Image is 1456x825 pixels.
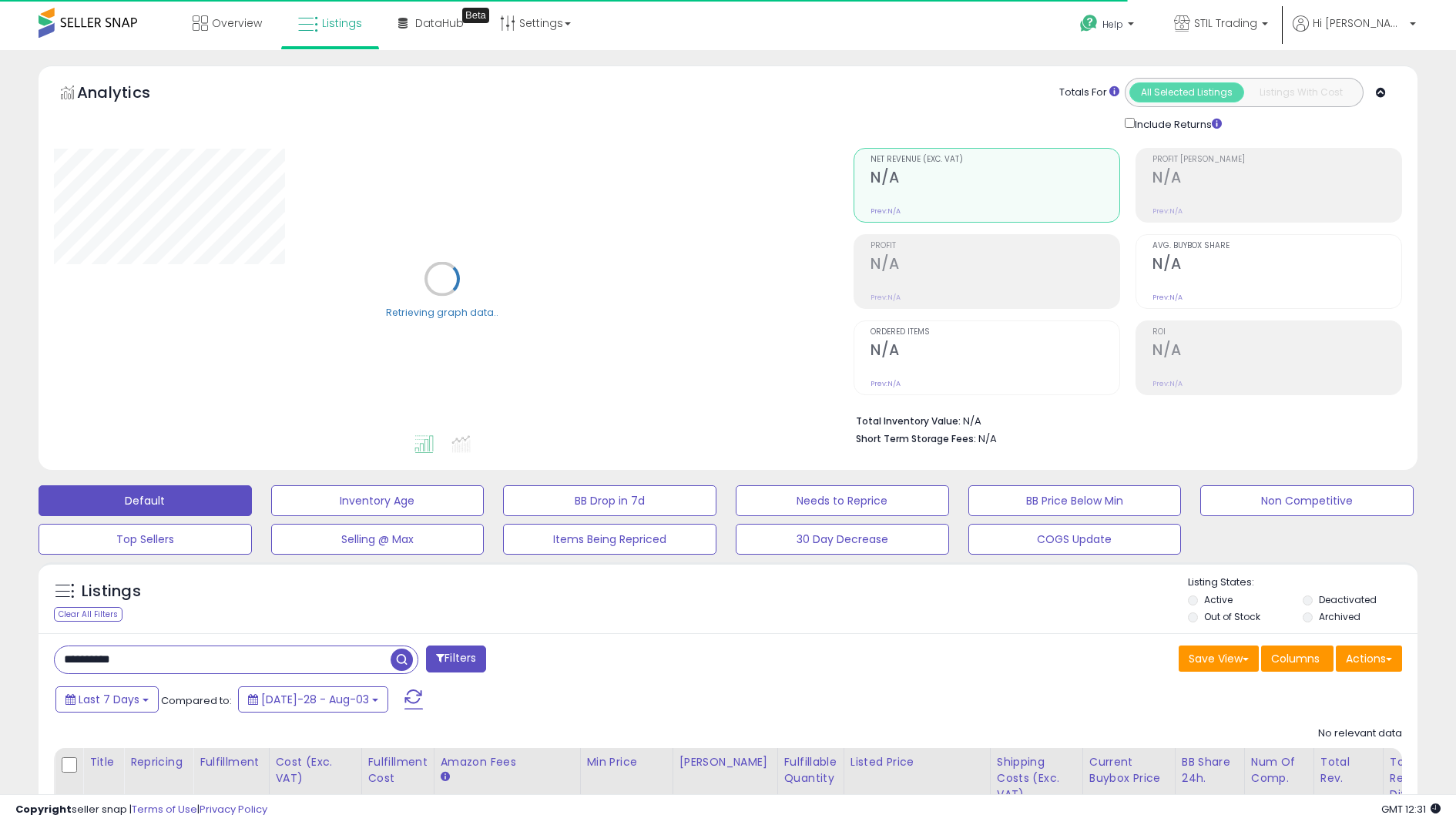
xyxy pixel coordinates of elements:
button: Inventory Age [271,485,485,516]
small: Prev: N/A [871,206,901,216]
button: Default [39,485,252,516]
div: Total Rev. [1320,754,1377,786]
span: [DATE]-28 - Aug-03 [261,692,369,707]
span: Compared to: [161,693,232,708]
h2: N/A [1152,169,1401,189]
button: [DATE]-28 - Aug-03 [238,686,388,713]
h2: N/A [871,169,1119,189]
button: Columns [1261,646,1334,672]
span: DataHub [415,15,464,31]
span: Avg. Buybox Share [1152,242,1401,250]
div: Amazon Fees [441,754,574,770]
button: Filters [426,646,486,672]
a: Hi [PERSON_NAME] [1293,15,1416,50]
h2: N/A [1152,341,1401,362]
label: Archived [1319,610,1360,623]
div: Totals For [1059,86,1119,100]
button: 30 Day Decrease [736,524,949,555]
b: Total Inventory Value: [856,414,961,428]
label: Deactivated [1319,593,1377,606]
div: Repricing [130,754,186,770]
div: Cost (Exc. VAT) [276,754,355,786]
button: Non Competitive [1200,485,1414,516]
h2: N/A [1152,255,1401,276]
b: Short Term Storage Fees: [856,432,976,445]
a: Terms of Use [132,802,197,817]
span: Help [1102,18,1123,31]
div: Clear All Filters [54,607,122,622]
div: No relevant data [1318,726,1402,741]
li: N/A [856,411,1391,429]
div: Num of Comp. [1251,754,1307,786]
span: Ordered Items [871,328,1119,337]
span: Net Revenue (Exc. VAT) [871,156,1119,164]
button: Top Sellers [39,524,252,555]
button: All Selected Listings [1129,82,1244,102]
span: Hi [PERSON_NAME] [1313,15,1405,31]
span: Listings [322,15,362,31]
button: BB Price Below Min [968,485,1182,516]
button: COGS Update [968,524,1182,555]
div: Total Rev. Diff. [1390,754,1419,803]
span: Profit [871,242,1119,250]
label: Out of Stock [1204,610,1260,623]
small: Amazon Fees. [441,770,450,784]
strong: Copyright [15,802,72,817]
button: Items Being Repriced [503,524,716,555]
h2: N/A [871,341,1119,362]
span: 2025-08-11 12:31 GMT [1381,802,1441,817]
i: Get Help [1079,14,1099,33]
button: Needs to Reprice [736,485,949,516]
div: Min Price [587,754,666,770]
div: Tooltip anchor [462,8,489,23]
span: STIL Trading [1194,15,1257,31]
button: Save View [1179,646,1259,672]
span: N/A [978,431,997,446]
span: Columns [1271,651,1320,666]
span: ROI [1152,328,1401,337]
small: Prev: N/A [1152,206,1183,216]
div: Fulfillment Cost [368,754,428,786]
h2: N/A [871,255,1119,276]
button: Last 7 Days [55,686,159,713]
div: [PERSON_NAME] [679,754,771,770]
button: BB Drop in 7d [503,485,716,516]
div: Current Buybox Price [1089,754,1169,786]
h5: Listings [82,581,141,602]
div: seller snap | | [15,803,267,817]
div: Retrieving graph data.. [386,305,498,319]
div: Listed Price [850,754,984,770]
button: Selling @ Max [271,524,485,555]
span: Overview [212,15,262,31]
div: Fulfillable Quantity [784,754,837,786]
div: BB Share 24h. [1182,754,1238,786]
small: Prev: N/A [1152,379,1183,388]
div: Include Returns [1113,115,1240,132]
a: Help [1068,2,1149,50]
small: Prev: N/A [871,379,901,388]
div: Fulfillment [200,754,262,770]
button: Actions [1336,646,1402,672]
button: Listings With Cost [1243,82,1358,102]
label: Active [1204,593,1233,606]
span: Profit [PERSON_NAME] [1152,156,1401,164]
small: Prev: N/A [871,293,901,302]
p: Listing States: [1188,575,1417,590]
small: Prev: N/A [1152,293,1183,302]
h5: Analytics [77,82,180,107]
a: Privacy Policy [200,802,267,817]
div: Title [89,754,117,770]
span: Last 7 Days [79,692,139,707]
div: Shipping Costs (Exc. VAT) [997,754,1076,803]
